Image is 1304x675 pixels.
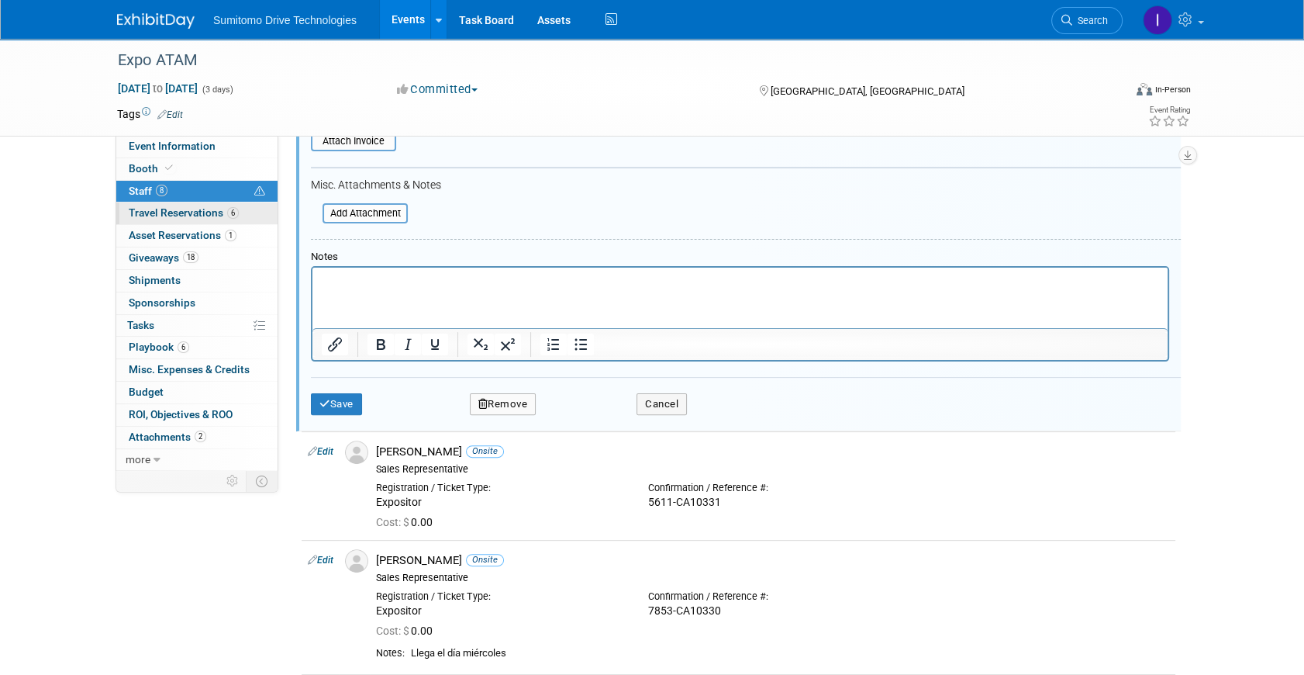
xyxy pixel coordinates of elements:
span: Search [1072,15,1108,26]
span: 0.00 [376,625,439,637]
div: Confirmation / Reference #: [648,590,897,603]
a: Asset Reservations1 [116,225,278,247]
div: Event Rating [1148,106,1190,114]
div: Expo ATAM [112,47,1099,74]
span: Cost: $ [376,516,411,528]
div: Registration / Ticket Type: [376,482,625,494]
div: 5611-CA10331 [648,496,897,510]
span: Sponsorships [129,296,195,309]
span: Asset Reservations [129,229,236,241]
div: Misc. Attachments & Notes [311,178,1181,192]
a: Booth [116,158,278,180]
span: 1 [225,230,236,241]
i: Booth reservation complete [165,164,173,172]
button: Remove [470,393,536,415]
span: 2 [195,431,206,442]
div: Llega el día miércoles [411,647,1169,660]
span: [GEOGRAPHIC_DATA], [GEOGRAPHIC_DATA] [770,85,964,97]
span: Sumitomo Drive Technologies [213,14,357,26]
span: 6 [178,341,189,353]
img: ExhibitDay [117,13,195,29]
a: Budget [116,382,278,403]
a: Travel Reservations6 [116,202,278,224]
span: 0.00 [376,516,439,528]
span: to [150,82,165,95]
a: Sponsorships [116,292,278,314]
span: Event Information [129,140,216,152]
span: Onsite [466,445,504,457]
span: Attachments [129,431,206,443]
button: Save [311,393,362,415]
span: [DATE] [DATE] [117,81,198,95]
div: Registration / Ticket Type: [376,590,625,603]
a: ROI, Objectives & ROO [116,404,278,426]
img: Format-Inperson.png [1137,83,1152,95]
div: [PERSON_NAME] [376,553,1169,568]
span: Travel Reservations [129,206,239,219]
a: Giveaways18 [116,247,278,269]
img: Associate-Profile-5.png [345,549,368,573]
td: Tags [117,106,183,122]
a: Misc. Expenses & Credits [116,359,278,381]
button: Bold [367,334,394,355]
a: Attachments2 [116,427,278,448]
div: 7853-CA10330 [648,604,897,618]
div: Sales Representative [376,572,1169,584]
a: Edit [308,555,333,566]
span: Giveaways [129,251,198,264]
td: Personalize Event Tab Strip [219,471,247,491]
span: 8 [156,185,167,196]
div: Event Format [1031,81,1191,104]
span: Playbook [129,341,189,353]
span: Tasks [127,319,154,331]
div: In-Person [1154,84,1191,95]
div: Expositor [376,496,625,510]
span: 6 [227,207,239,219]
button: Cancel [636,393,687,415]
span: Potential Scheduling Conflict -- at least one attendee is tagged in another overlapping event. [254,185,265,199]
a: Staff8 [116,181,278,202]
a: Playbook6 [116,337,278,358]
span: Booth [129,162,176,175]
span: Shipments [129,274,181,286]
td: Toggle Event Tabs [247,471,278,491]
span: Cost: $ [376,625,411,637]
div: Sales Representative [376,463,1169,476]
div: Confirmation / Reference #: [648,482,897,494]
span: Budget [129,386,164,398]
a: Edit [308,446,333,457]
div: Expositor [376,604,625,618]
button: Numbered list [540,334,567,355]
button: Insert/edit link [322,334,348,355]
button: Italic [395,334,421,355]
div: [PERSON_NAME] [376,445,1169,459]
span: ROI, Objectives & ROO [129,408,233,421]
span: Onsite [466,554,504,566]
a: Search [1051,7,1123,34]
button: Underline [422,334,448,355]
img: Iram Rincón [1143,5,1172,35]
div: Notes: [376,647,405,659]
img: Associate-Profile-5.png [345,441,368,464]
iframe: Rich Text Area [312,268,1168,328]
a: more [116,449,278,471]
button: Superscript [495,334,521,355]
button: Committed [392,81,484,98]
button: Bullet list [567,334,594,355]
span: 18 [183,251,198,263]
a: Event Information [116,136,278,157]
div: Notes [311,251,1169,264]
a: Shipments [116,270,278,292]
a: Tasks [116,315,278,337]
button: Subscript [467,334,494,355]
span: Staff [129,185,167,197]
span: more [126,453,150,466]
span: Misc. Expenses & Credits [129,363,250,376]
a: Edit [157,109,183,120]
span: (3 days) [201,85,233,95]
